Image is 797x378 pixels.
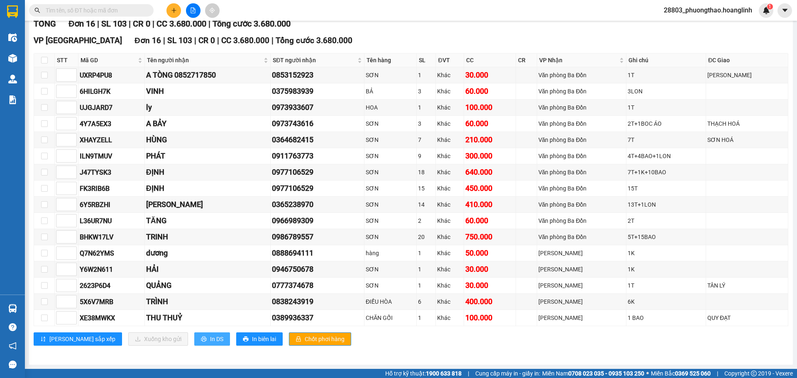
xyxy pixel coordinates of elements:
[366,119,415,128] div: SƠN
[366,265,415,274] div: SƠN
[145,132,271,148] td: HÙNG
[271,164,364,180] td: 0977106529
[78,116,145,132] td: 4Y7A5EX3
[418,184,435,193] div: 15
[9,323,17,331] span: question-circle
[437,103,462,112] div: Khác
[78,278,145,294] td: 2623P6D4
[146,231,269,243] div: TRINH
[146,263,269,275] div: HẢI
[272,215,363,227] div: 0966989309
[628,297,705,306] div: 6K
[101,19,127,29] span: SL 103
[272,183,363,194] div: 0977106529
[537,164,626,180] td: Văn phòng Ba Đồn
[628,313,705,322] div: 1 BAO
[717,369,718,378] span: |
[8,304,17,313] img: warehouse-icon
[272,231,363,243] div: 0986789557
[538,313,625,322] div: [PERSON_NAME]
[465,280,514,291] div: 30.000
[568,370,644,377] strong: 0708 023 035 - 0935 103 250
[538,297,625,306] div: [PERSON_NAME]
[80,232,143,242] div: BHKW17LV
[145,116,271,132] td: A BẢY
[464,54,516,67] th: CC
[146,150,269,162] div: PHÁT
[78,132,145,148] td: XHAYZELL
[145,278,271,294] td: QUẢNG
[537,132,626,148] td: Văn phòng Ba Đồn
[129,19,131,29] span: |
[767,4,773,10] sup: 1
[436,54,464,67] th: ĐVT
[80,151,143,161] div: ILN9TMUV
[273,56,356,65] span: SĐT người nhận
[538,87,625,96] div: Văn phòng Ba Đồn
[628,265,705,274] div: 1K
[437,297,462,306] div: Khác
[8,95,17,104] img: solution-icon
[366,103,415,112] div: HOA
[628,135,705,144] div: 7T
[437,232,462,241] div: Khác
[80,280,143,291] div: 2623P6D4
[706,54,788,67] th: ĐC Giao
[289,332,351,346] button: lockChốt phơi hàng
[437,313,462,322] div: Khác
[538,249,625,258] div: [PERSON_NAME]
[366,297,415,306] div: ĐIỀU HÒA
[145,67,271,83] td: A TÒNG 0852717850
[465,296,514,307] div: 400.000
[437,184,462,193] div: Khác
[781,7,789,14] span: caret-down
[465,85,514,97] div: 60.000
[272,263,363,275] div: 0946750678
[418,119,435,128] div: 3
[418,216,435,225] div: 2
[272,166,363,178] div: 0977106529
[271,83,364,100] td: 0375983939
[628,71,705,80] div: 1T
[465,247,514,259] div: 50.000
[437,151,462,161] div: Khác
[437,119,462,128] div: Khác
[366,281,415,290] div: SƠN
[80,119,143,129] div: 4Y7A5EX3
[538,265,625,274] div: [PERSON_NAME]
[437,71,462,80] div: Khác
[208,19,210,29] span: |
[271,245,364,261] td: 0888694111
[80,183,143,194] div: FK3RIB6B
[8,33,17,42] img: warehouse-icon
[78,245,145,261] td: Q7N62YMS
[243,336,249,343] span: printer
[465,166,514,178] div: 640.000
[418,135,435,144] div: 7
[366,313,415,322] div: CHĂN GỐI
[537,180,626,197] td: Văn phòng Ba Đồn
[366,232,415,241] div: SƠN
[190,7,196,13] span: file-add
[437,87,462,96] div: Khác
[628,168,705,177] div: 7T+1K+10BAO
[706,132,788,148] td: SƠN HOÁ
[80,135,143,145] div: XHAYZELL
[418,313,435,322] div: 1
[78,180,145,197] td: FK3RIB6B
[134,36,161,45] span: Đơn 16
[78,83,145,100] td: 6HILGH7K
[437,265,462,274] div: Khác
[221,36,269,45] span: CC 3.680.000
[437,249,462,258] div: Khác
[646,372,649,375] span: ⚪️
[146,199,269,210] div: [PERSON_NAME]
[538,103,625,112] div: Văn phòng Ba Đồn
[78,229,145,245] td: BHKW17LV
[49,334,115,344] span: [PERSON_NAME] sắp xếp
[437,216,462,225] div: Khác
[272,102,363,113] div: 0973933607
[366,87,415,96] div: BẢ
[366,71,415,80] div: SƠN
[538,184,625,193] div: Văn phòng Ba Đồn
